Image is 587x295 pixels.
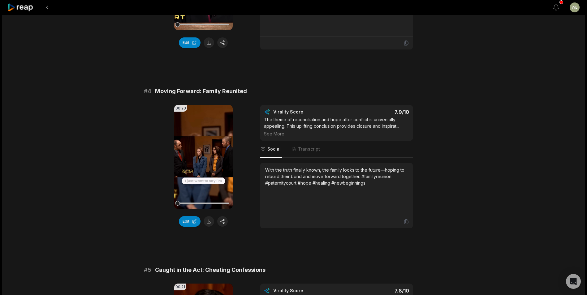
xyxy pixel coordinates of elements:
[155,266,265,274] span: Caught in the Act: Cheating Confessions
[566,274,581,289] div: Open Intercom Messenger
[343,109,409,115] div: 7.9 /10
[144,87,151,96] span: # 4
[155,87,247,96] span: Moving Forward: Family Reunited
[264,116,409,137] div: The theme of reconciliation and hope after conflict is universally appealing. This uplifting conc...
[298,146,320,152] span: Transcript
[179,37,201,48] button: Edit
[260,141,413,158] nav: Tabs
[273,109,340,115] div: Virality Score
[343,288,409,294] div: 7.8 /10
[174,105,233,209] video: Your browser does not support mp4 format.
[264,130,409,137] div: See More
[144,266,151,274] span: # 5
[265,167,408,186] div: With the truth finally known, the family looks to the future—hoping to rebuild their bond and mov...
[179,216,201,227] button: Edit
[273,288,340,294] div: Virality Score
[267,146,281,152] span: Social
